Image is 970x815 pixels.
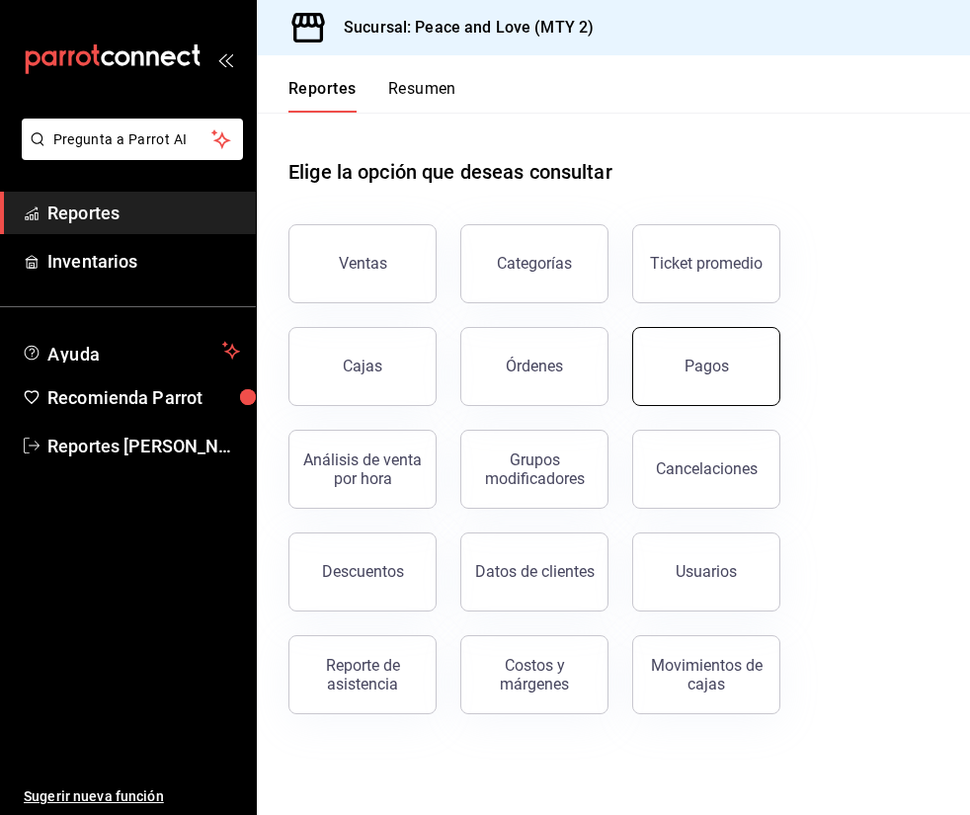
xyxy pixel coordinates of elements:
[656,459,758,478] div: Cancelaciones
[497,254,572,273] div: Categorías
[460,532,608,611] button: Datos de clientes
[460,430,608,509] button: Grupos modificadores
[388,79,456,113] button: Resumen
[473,450,596,488] div: Grupos modificadores
[301,450,424,488] div: Análisis de venta por hora
[301,656,424,693] div: Reporte de asistencia
[632,327,780,406] button: Pagos
[47,384,240,411] span: Recomienda Parrot
[460,327,608,406] button: Órdenes
[339,254,387,273] div: Ventas
[22,119,243,160] button: Pregunta a Parrot AI
[288,532,437,611] button: Descuentos
[53,129,212,150] span: Pregunta a Parrot AI
[632,635,780,714] button: Movimientos de cajas
[217,51,233,67] button: open_drawer_menu
[288,327,437,406] a: Cajas
[632,532,780,611] button: Usuarios
[676,562,737,581] div: Usuarios
[328,16,594,40] h3: Sucursal: Peace and Love (MTY 2)
[47,433,240,459] span: Reportes [PERSON_NAME]
[473,656,596,693] div: Costos y márgenes
[47,200,240,226] span: Reportes
[288,430,437,509] button: Análisis de venta por hora
[24,786,240,807] span: Sugerir nueva función
[650,254,763,273] div: Ticket promedio
[288,224,437,303] button: Ventas
[632,224,780,303] button: Ticket promedio
[506,357,563,375] div: Órdenes
[460,635,608,714] button: Costos y márgenes
[47,248,240,275] span: Inventarios
[288,79,357,113] button: Reportes
[645,656,768,693] div: Movimientos de cajas
[288,157,612,187] h1: Elige la opción que deseas consultar
[288,635,437,714] button: Reporte de asistencia
[288,79,456,113] div: navigation tabs
[47,339,214,363] span: Ayuda
[475,562,595,581] div: Datos de clientes
[343,355,383,378] div: Cajas
[14,143,243,164] a: Pregunta a Parrot AI
[322,562,404,581] div: Descuentos
[460,224,608,303] button: Categorías
[685,357,729,375] div: Pagos
[632,430,780,509] button: Cancelaciones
